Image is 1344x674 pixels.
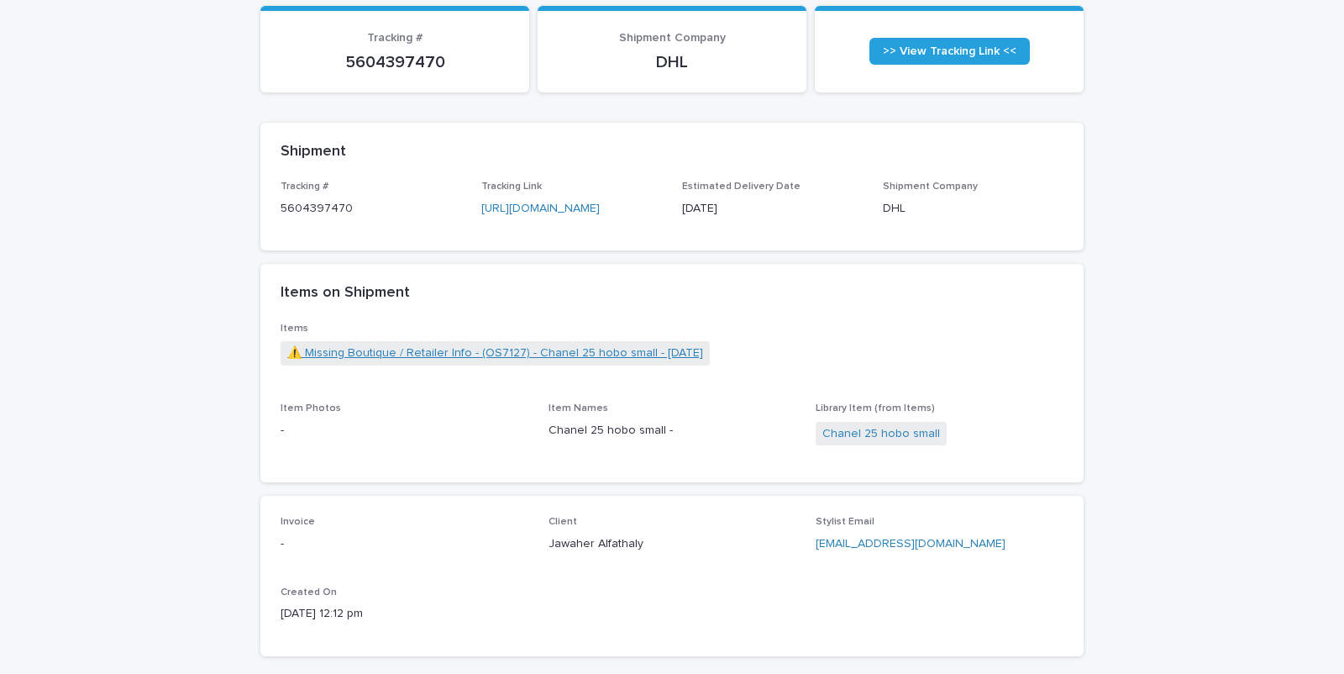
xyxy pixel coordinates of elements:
span: >> View Tracking Link << [883,45,1016,57]
span: Stylist Email [816,517,874,527]
span: Client [549,517,577,527]
span: Created On [281,587,337,598]
p: - [281,422,528,440]
a: [EMAIL_ADDRESS][DOMAIN_NAME] [816,538,1005,550]
span: Items [281,324,308,334]
span: Tracking # [367,32,423,44]
p: Jawaher Alfathaly [549,535,796,553]
span: Item Photos [281,403,341,413]
span: Shipment Company [619,32,726,44]
p: - [281,535,528,553]
p: Chanel 25 hobo small - [549,422,796,440]
span: Tracking # [281,182,328,192]
span: Item Names [549,403,608,413]
span: Tracking Link [481,182,542,192]
h2: Shipment [281,143,346,161]
a: [URL][DOMAIN_NAME] [481,203,600,214]
span: Invoice [281,517,315,527]
a: ⚠️ Missing Boutique / Retailer Info - (OS7127) - Chanel 25 hobo small - [DATE] [287,345,703,362]
span: Estimated Delivery Date [682,182,801,192]
p: [DATE] [682,200,863,218]
p: 5604397470 [281,200,461,218]
p: DHL [883,200,1063,218]
p: 5604397470 [281,52,509,72]
span: Library Item (from Items) [816,403,935,413]
p: [DATE] 12:12 pm [281,605,528,623]
a: Chanel 25 hobo small [822,425,940,443]
h2: Items on Shipment [281,284,410,303]
p: DHL [558,52,786,72]
a: >> View Tracking Link << [869,38,1030,65]
span: Shipment Company [883,182,978,192]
